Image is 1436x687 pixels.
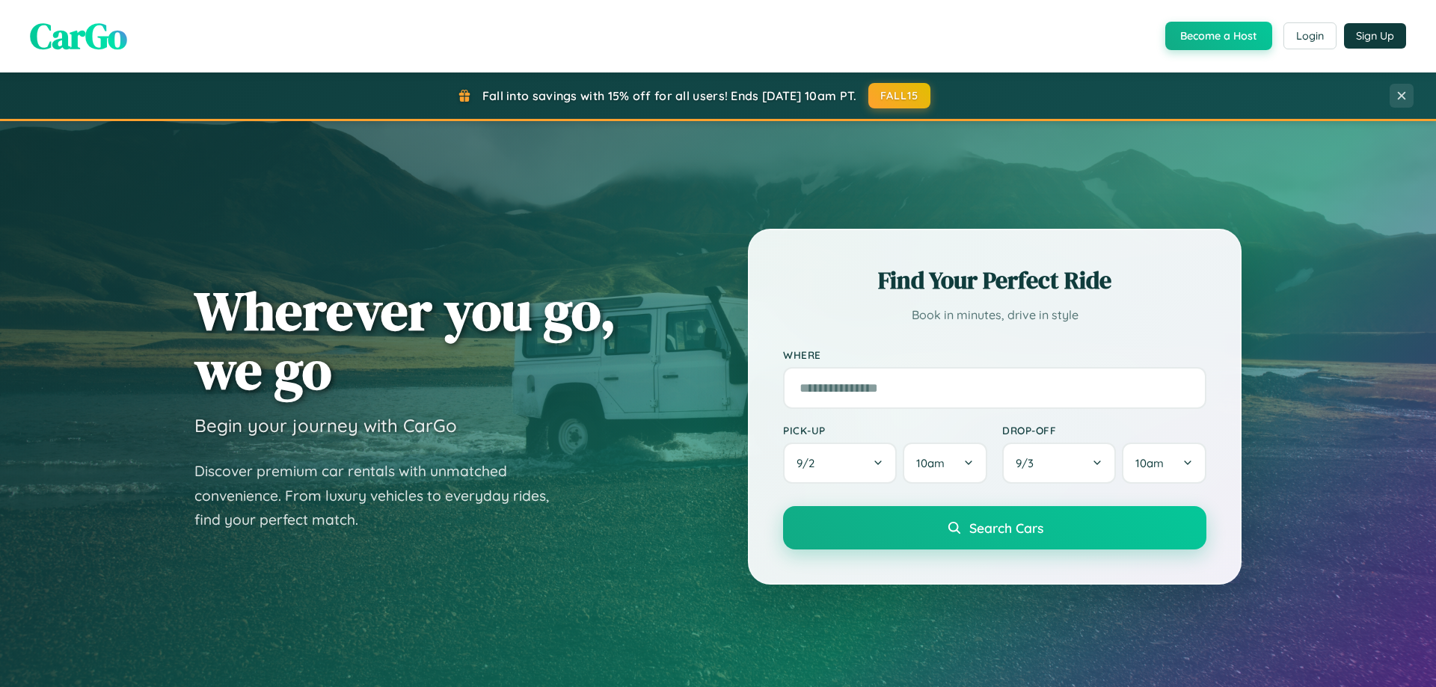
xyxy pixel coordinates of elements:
[868,83,931,108] button: FALL15
[903,443,987,484] button: 10am
[783,264,1206,297] h2: Find Your Perfect Ride
[1344,23,1406,49] button: Sign Up
[1122,443,1206,484] button: 10am
[30,11,127,61] span: CarGo
[783,443,897,484] button: 9/2
[783,348,1206,361] label: Where
[783,506,1206,549] button: Search Cars
[1283,22,1337,49] button: Login
[783,304,1206,326] p: Book in minutes, drive in style
[1135,456,1164,470] span: 10am
[969,520,1043,536] span: Search Cars
[916,456,945,470] span: 10am
[194,281,616,399] h1: Wherever you go, we go
[783,424,987,437] label: Pick-up
[1002,424,1206,437] label: Drop-off
[194,414,457,437] h3: Begin your journey with CarGo
[1016,456,1041,470] span: 9 / 3
[797,456,822,470] span: 9 / 2
[1002,443,1116,484] button: 9/3
[1165,22,1272,50] button: Become a Host
[194,459,568,532] p: Discover premium car rentals with unmatched convenience. From luxury vehicles to everyday rides, ...
[482,88,857,103] span: Fall into savings with 15% off for all users! Ends [DATE] 10am PT.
